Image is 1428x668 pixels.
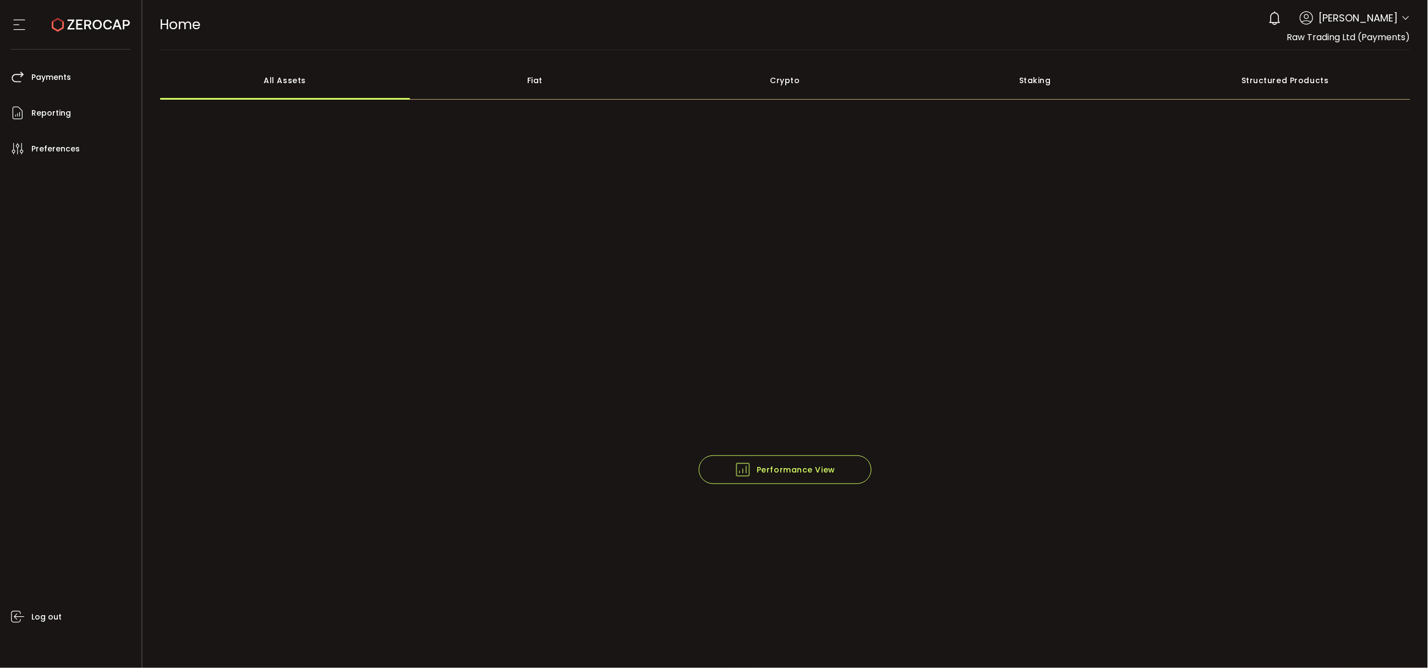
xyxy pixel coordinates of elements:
div: Fiat [410,61,660,100]
span: Performance View [735,461,835,478]
div: Crypto [660,61,911,100]
span: Payments [31,69,71,85]
iframe: Chat Widget [1373,615,1428,668]
span: Home [160,15,201,34]
div: All Assets [160,61,411,100]
span: Raw Trading Ltd (Payments) [1287,31,1410,44]
div: Staking [910,61,1161,100]
div: Structured Products [1161,61,1411,100]
span: Reporting [31,105,71,121]
span: [PERSON_NAME] [1319,10,1398,25]
span: Preferences [31,141,80,157]
span: Log out [31,609,62,625]
button: Performance View [699,455,872,484]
